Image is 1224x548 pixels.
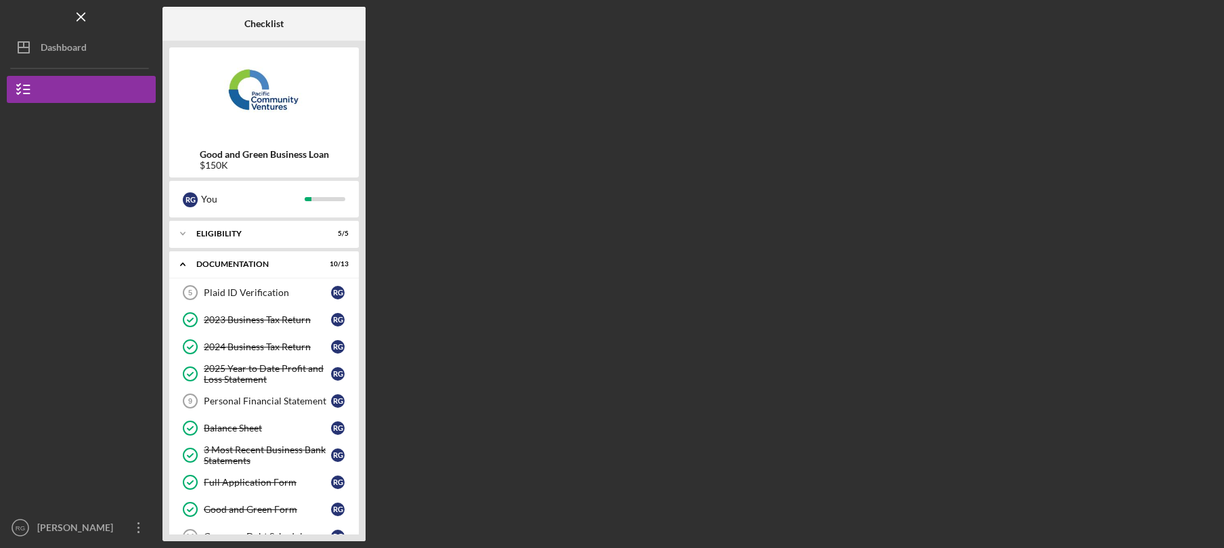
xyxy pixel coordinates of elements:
div: R G [331,313,345,326]
a: 3 Most Recent Business Bank StatementsRG [176,442,352,469]
div: Full Application Form [204,477,331,488]
div: 3 Most Recent Business Bank Statements [204,444,331,466]
div: R G [183,192,198,207]
div: Company Debt Schedule [204,531,331,542]
div: Personal Financial Statement [204,396,331,406]
div: $150K [200,160,329,171]
div: 5 / 5 [324,230,349,238]
div: R G [331,286,345,299]
a: 9Personal Financial StatementRG [176,387,352,415]
text: RG [16,524,25,532]
div: 2024 Business Tax Return [204,341,331,352]
b: Good and Green Business Loan [200,149,329,160]
a: Balance SheetRG [176,415,352,442]
button: RG[PERSON_NAME] [7,514,156,541]
a: 5Plaid ID VerificationRG [176,279,352,306]
div: Plaid ID Verification [204,287,331,298]
a: Good and Green FormRG [176,496,352,523]
div: R G [331,340,345,354]
div: R G [331,476,345,489]
tspan: 9 [188,397,192,405]
div: 2023 Business Tax Return [204,314,331,325]
div: You [201,188,305,211]
div: R G [331,503,345,516]
tspan: 5 [188,289,192,297]
div: 2025 Year to Date Profit and Loss Statement [204,363,331,385]
div: R G [331,367,345,381]
div: Eligibility [196,230,315,238]
div: R G [331,421,345,435]
a: 2025 Year to Date Profit and Loss StatementRG [176,360,352,387]
a: 2024 Business Tax ReturnRG [176,333,352,360]
a: Full Application FormRG [176,469,352,496]
b: Checklist [244,18,284,29]
div: 10 / 13 [324,260,349,268]
a: 2023 Business Tax ReturnRG [176,306,352,333]
div: [PERSON_NAME] [34,514,122,545]
img: Product logo [169,54,359,135]
tspan: 14 [185,532,194,541]
div: Good and Green Form [204,504,331,515]
div: R G [331,394,345,408]
div: Balance Sheet [204,423,331,434]
div: R G [331,448,345,462]
div: Documentation [196,260,315,268]
button: Dashboard [7,34,156,61]
div: R G [331,530,345,543]
div: Dashboard [41,34,87,64]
